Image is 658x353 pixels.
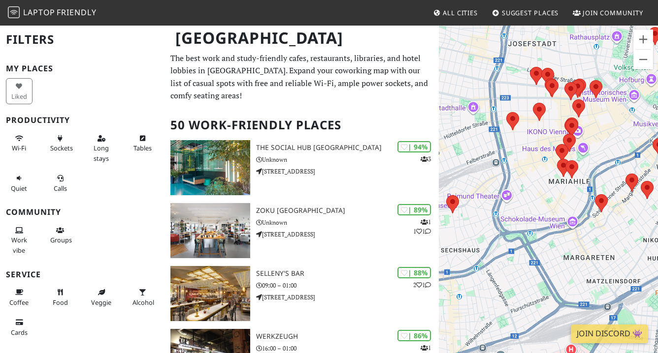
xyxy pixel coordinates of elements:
span: Power sockets [50,144,73,152]
button: Calls [47,170,74,196]
span: Alcohol [132,298,154,307]
h2: Filters [6,25,159,55]
p: 16:00 – 01:00 [256,344,439,353]
a: All Cities [429,4,482,22]
span: Friendly [57,7,96,18]
div: | 86% [397,330,431,341]
img: Zoku Vienna [170,203,250,258]
span: People working [11,235,27,254]
a: Zoku Vienna | 89% 111 Zoku [GEOGRAPHIC_DATA] Unknown [STREET_ADDRESS] [164,203,439,258]
button: Zoom out [633,50,653,69]
h3: My Places [6,64,159,73]
h1: [GEOGRAPHIC_DATA] [167,25,437,52]
span: Veggie [91,298,111,307]
button: Coffee [6,284,33,310]
a: The Social Hub Vienna | 94% 3 The Social Hub [GEOGRAPHIC_DATA] Unknown [STREET_ADDRESS] [164,140,439,195]
a: Suggest Places [488,4,563,22]
div: | 94% [397,141,431,152]
button: Wi-Fi [6,130,33,156]
button: Veggie [88,284,115,310]
button: Quiet [6,170,33,196]
span: Video/audio calls [54,184,67,193]
button: Alcohol [130,284,156,310]
h3: The Social Hub [GEOGRAPHIC_DATA] [256,144,439,152]
button: Cards [6,314,33,340]
span: Food [53,298,68,307]
span: Quiet [11,184,27,193]
span: Laptop [23,7,55,18]
button: Sockets [47,130,74,156]
div: | 88% [397,267,431,278]
button: Work vibe [6,222,33,258]
span: Group tables [50,235,72,244]
a: SELLENY'S Bar | 88% 21 SELLENY'S Bar 09:00 – 01:00 [STREET_ADDRESS] [164,266,439,321]
img: The Social Hub Vienna [170,140,250,195]
p: 1 [421,343,431,353]
p: 09:00 – 01:00 [256,281,439,290]
button: Zoom in [633,29,653,49]
button: Long stays [88,130,115,166]
span: Work-friendly tables [133,144,152,152]
img: LaptopFriendly [8,6,20,18]
button: Food [47,284,74,310]
a: LaptopFriendly LaptopFriendly [8,4,97,22]
span: Credit cards [11,328,28,337]
span: Stable Wi-Fi [12,144,26,152]
p: [STREET_ADDRESS] [256,230,439,239]
div: | 89% [397,204,431,215]
h3: Community [6,207,159,217]
h3: Productivity [6,116,159,125]
p: [STREET_ADDRESS] [256,293,439,302]
p: The best work and study-friendly cafes, restaurants, libraries, and hotel lobbies in [GEOGRAPHIC_... [170,52,433,102]
h3: WerkzeugH [256,332,439,341]
h3: Service [6,270,159,279]
span: Long stays [94,144,109,162]
p: [STREET_ADDRESS] [256,167,439,176]
a: Join Community [569,4,647,22]
span: All Cities [443,8,478,17]
h2: 50 Work-Friendly Places [170,110,433,140]
p: 2 1 [413,280,431,290]
p: Unknown [256,218,439,227]
h3: SELLENY'S Bar [256,269,439,278]
img: SELLENY'S Bar [170,266,250,321]
p: 3 [421,154,431,164]
p: 1 1 1 [413,217,431,236]
button: Tables [130,130,156,156]
h3: Zoku [GEOGRAPHIC_DATA] [256,206,439,215]
p: Unknown [256,155,439,164]
span: Suggest Places [502,8,559,17]
span: Coffee [9,298,29,307]
button: Groups [47,222,74,248]
span: Join Community [583,8,643,17]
